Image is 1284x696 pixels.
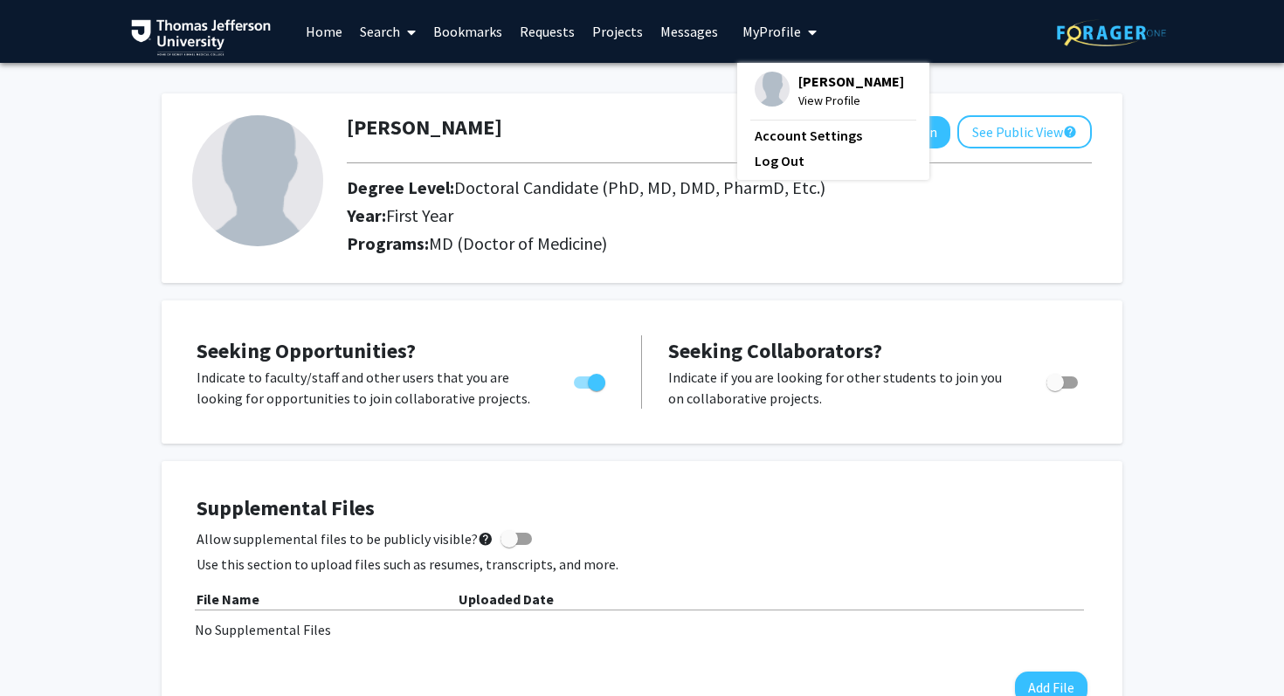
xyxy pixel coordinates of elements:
a: Account Settings [755,125,912,146]
img: ForagerOne Logo [1057,19,1166,46]
a: Messages [652,1,727,62]
iframe: Chat [13,617,74,683]
a: Requests [511,1,583,62]
img: Profile Picture [192,115,323,246]
a: Home [297,1,351,62]
h2: Degree Level: [347,177,958,198]
p: Indicate to faculty/staff and other users that you are looking for opportunities to join collabor... [197,367,541,409]
span: MD (Doctor of Medicine) [429,232,607,254]
div: Toggle [567,367,615,393]
button: See Public View [957,115,1092,148]
span: Seeking Opportunities? [197,337,416,364]
mat-icon: help [478,528,494,549]
span: First Year [386,204,453,226]
div: No Supplemental Files [195,619,1089,640]
span: [PERSON_NAME] [798,72,904,91]
p: Indicate if you are looking for other students to join you on collaborative projects. [668,367,1013,409]
div: Profile Picture[PERSON_NAME]View Profile [755,72,904,110]
span: View Profile [798,91,904,110]
span: Allow supplemental files to be publicly visible? [197,528,494,549]
a: Bookmarks [425,1,511,62]
img: Profile Picture [755,72,790,107]
span: Doctoral Candidate (PhD, MD, DMD, PharmD, Etc.) [454,176,825,198]
b: Uploaded Date [459,590,554,608]
p: Use this section to upload files such as resumes, transcripts, and more. [197,554,1087,575]
a: Projects [583,1,652,62]
mat-icon: help [1063,121,1077,142]
h4: Supplemental Files [197,496,1087,521]
a: Log Out [755,150,912,171]
span: Seeking Collaborators? [668,337,882,364]
b: File Name [197,590,259,608]
img: Thomas Jefferson University Logo [131,19,271,56]
div: Toggle [1039,367,1087,393]
span: My Profile [742,23,801,40]
a: Search [351,1,425,62]
h2: Programs: [347,233,1092,254]
h1: [PERSON_NAME] [347,115,502,141]
h2: Year: [347,205,958,226]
